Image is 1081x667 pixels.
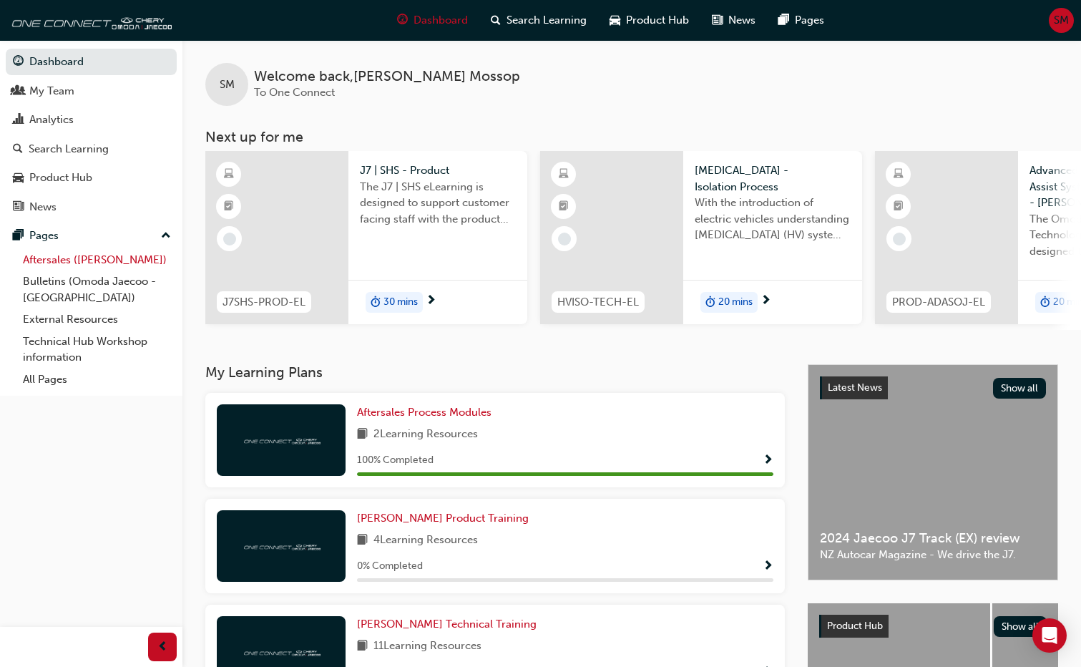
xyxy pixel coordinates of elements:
[479,6,598,35] a: search-iconSearch Learning
[763,452,773,469] button: Show Progress
[254,69,520,85] span: Welcome back , [PERSON_NAME] Mossop
[1054,12,1069,29] span: SM
[820,547,1046,563] span: NZ Autocar Magazine - We drive the J7.
[763,560,773,573] span: Show Progress
[17,271,177,308] a: Bulletins (Omoda Jaecoo - [GEOGRAPHIC_DATA])
[360,162,516,179] span: J7 | SHS - Product
[819,615,1047,638] a: Product HubShow all
[357,532,368,550] span: book-icon
[993,378,1047,399] button: Show all
[610,11,620,29] span: car-icon
[6,165,177,191] a: Product Hub
[13,56,24,69] span: guage-icon
[994,616,1047,637] button: Show all
[13,230,24,243] span: pages-icon
[223,233,236,245] span: learningRecordVerb_NONE-icon
[426,295,436,308] span: next-icon
[728,12,755,29] span: News
[29,83,74,99] div: My Team
[760,295,771,308] span: next-icon
[17,331,177,369] a: Technical Hub Workshop information
[357,618,537,631] span: [PERSON_NAME] Technical Training
[242,539,321,552] img: oneconnect
[894,165,904,184] span: learningResourceType_ELEARNING-icon
[6,136,177,162] a: Search Learning
[13,201,24,214] span: news-icon
[224,198,234,216] span: booktick-icon
[894,198,904,216] span: booktick-icon
[767,6,836,35] a: pages-iconPages
[205,151,527,324] a: J7SHS-PROD-ELJ7 | SHS - ProductThe J7 | SHS eLearning is designed to support customer facing staf...
[7,6,172,34] img: oneconnect
[220,77,235,93] span: SM
[540,151,862,324] a: HVISO-TECH-EL[MEDICAL_DATA] - Isolation ProcessWith the introduction of electric vehicles underst...
[383,294,418,311] span: 30 mins
[626,12,689,29] span: Product Hub
[892,294,985,311] span: PROD-ADASOJ-EL
[224,165,234,184] span: learningResourceType_ELEARNING-icon
[1049,8,1074,33] button: SM
[357,510,534,527] a: [PERSON_NAME] Product Training
[695,162,851,195] span: [MEDICAL_DATA] - Isolation Process
[29,112,74,128] div: Analytics
[360,179,516,228] span: The J7 | SHS eLearning is designed to support customer facing staff with the product and sales in...
[397,11,408,29] span: guage-icon
[557,294,639,311] span: HVISO-TECH-EL
[6,46,177,223] button: DashboardMy TeamAnalyticsSearch LearningProduct HubNews
[6,223,177,249] button: Pages
[558,233,571,245] span: learningRecordVerb_NONE-icon
[254,86,335,99] span: To One Connect
[778,11,789,29] span: pages-icon
[6,78,177,104] a: My Team
[718,294,753,311] span: 20 mins
[357,404,497,421] a: Aftersales Process Modules
[161,227,171,245] span: up-icon
[242,433,321,447] img: oneconnect
[820,376,1046,399] a: Latest NewsShow all
[29,228,59,244] div: Pages
[414,12,468,29] span: Dashboard
[17,249,177,271] a: Aftersales ([PERSON_NAME])
[893,233,906,245] span: learningRecordVerb_NONE-icon
[827,620,883,632] span: Product Hub
[17,308,177,331] a: External Resources
[705,293,715,312] span: duration-icon
[6,107,177,133] a: Analytics
[6,49,177,75] a: Dashboard
[357,638,368,656] span: book-icon
[13,172,24,185] span: car-icon
[559,198,569,216] span: booktick-icon
[357,426,368,444] span: book-icon
[357,616,542,633] a: [PERSON_NAME] Technical Training
[712,11,723,29] span: news-icon
[507,12,587,29] span: Search Learning
[700,6,767,35] a: news-iconNews
[13,114,24,127] span: chart-icon
[763,558,773,575] button: Show Progress
[357,452,434,469] span: 100 % Completed
[808,364,1058,580] a: Latest NewsShow all2024 Jaecoo J7 Track (EX) reviewNZ Autocar Magazine - We drive the J7.
[491,11,501,29] span: search-icon
[795,12,824,29] span: Pages
[357,406,491,419] span: Aftersales Process Modules
[695,195,851,243] span: With the introduction of electric vehicles understanding [MEDICAL_DATA] (HV) systems is critical ...
[222,294,305,311] span: J7SHS-PROD-EL
[373,638,481,656] span: 11 Learning Resources
[1040,293,1050,312] span: duration-icon
[828,381,882,394] span: Latest News
[17,369,177,391] a: All Pages
[373,426,478,444] span: 2 Learning Resources
[13,85,24,98] span: people-icon
[13,143,23,156] span: search-icon
[6,194,177,220] a: News
[29,199,57,215] div: News
[559,165,569,184] span: learningResourceType_ELEARNING-icon
[357,512,529,525] span: [PERSON_NAME] Product Training
[820,530,1046,547] span: 2024 Jaecoo J7 Track (EX) review
[242,645,321,658] img: oneconnect
[357,558,423,575] span: 0 % Completed
[763,454,773,467] span: Show Progress
[373,532,478,550] span: 4 Learning Resources
[157,638,168,656] span: prev-icon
